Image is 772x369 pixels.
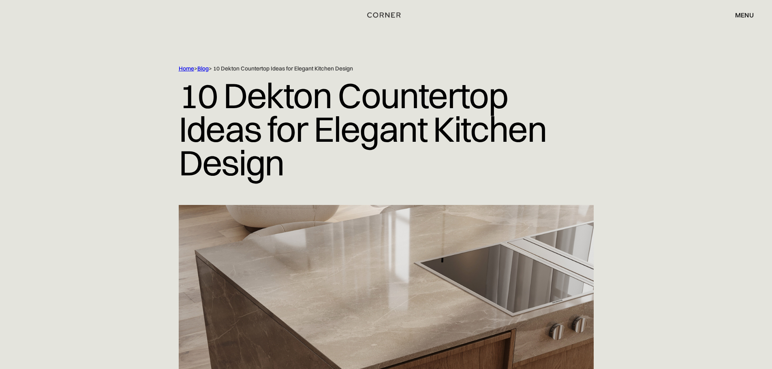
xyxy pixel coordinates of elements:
div: > > 10 Dekton Countertop Ideas for Elegant Kitchen Design [179,65,560,73]
a: home [358,10,414,20]
a: Home [179,65,194,72]
h1: 10 Dekton Countertop Ideas for Elegant Kitchen Design [179,73,594,186]
div: menu [727,8,754,22]
a: Blog [197,65,209,72]
div: menu [735,12,754,18]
